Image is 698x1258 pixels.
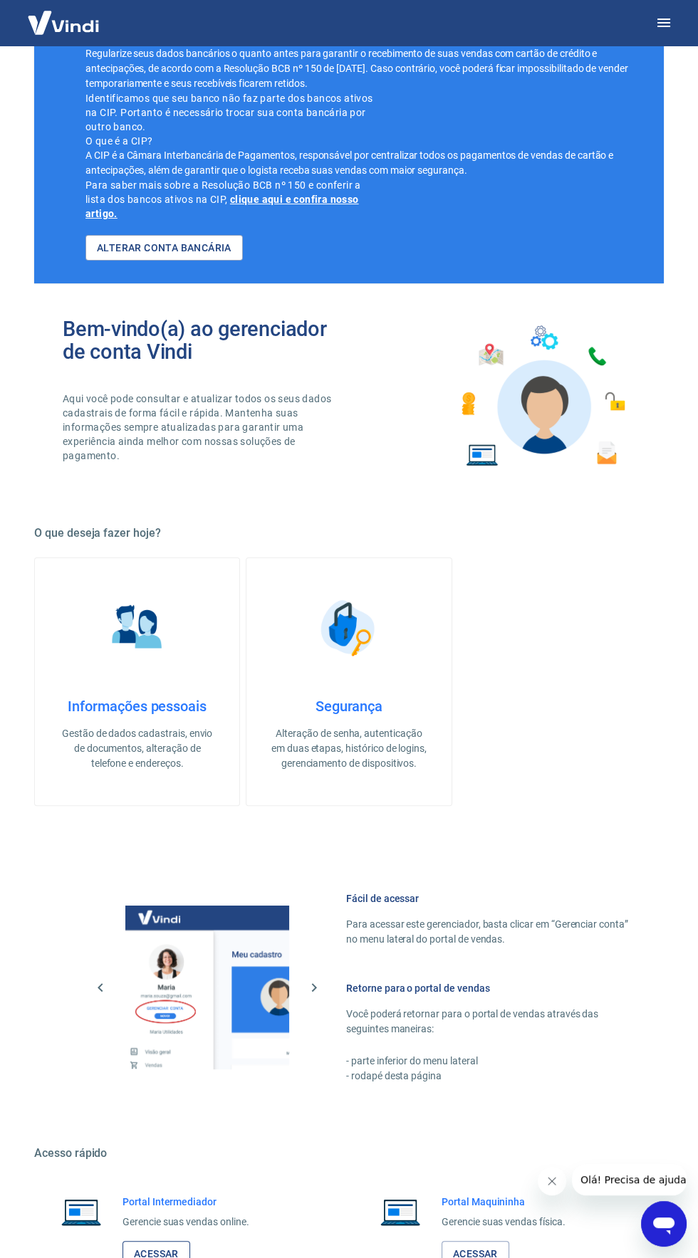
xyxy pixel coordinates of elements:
[125,906,289,1069] img: Imagem da dashboard mostrando o botão de gerenciar conta na sidebar no lado esquerdo
[85,46,635,91] p: Regularize seus dados bancários o quanto antes para garantir o recebimento de suas vendas com car...
[63,318,349,363] h2: Bem-vindo(a) ao gerenciador de conta Vindi
[442,1195,566,1209] h6: Portal Maquininha
[442,1215,566,1230] p: Gerencie suas vendas física.
[346,891,630,906] h6: Fácil de acessar
[269,726,428,771] p: Alteração de senha, autenticação em duas etapas, histórico de logins, gerenciamento de dispositivos.
[85,91,380,134] p: Identificamos que seu banco não faz parte dos bancos ativos na CIP. Portanto é necessário trocar ...
[85,194,359,219] a: clique aqui e confira nosso artigo.
[17,1,110,44] img: Vindi
[85,134,380,148] p: O que é a CIP?
[34,557,240,806] a: Informações pessoaisInformações pessoaisGestão de dados cadastrais, envio de documentos, alteraçã...
[58,726,217,771] p: Gestão de dados cadastrais, envio de documentos, alteração de telefone e endereços.
[346,981,630,995] h6: Retorne para o portal de vendas
[34,1146,664,1160] h5: Acesso rápido
[9,10,120,21] span: Olá! Precisa de ajuda?
[123,1215,249,1230] p: Gerencie suas vendas online.
[346,1007,630,1037] p: Você poderá retornar para o portal de vendas através das seguintes maneiras:
[85,178,380,221] p: Para saber mais sobre a Resolução BCB nº 150 e conferir a lista dos bancos ativos na CIP,
[449,318,635,475] img: Imagem de um avatar masculino com diversos icones exemplificando as funcionalidades do gerenciado...
[370,1195,430,1229] img: Imagem de um notebook aberto
[34,526,664,540] h5: O que deseja fazer hoje?
[346,1069,630,1084] p: - rodapé desta página
[63,392,349,463] p: Aqui você pode consultar e atualizar todos os seus dados cadastrais de forma fácil e rápida. Mant...
[123,1195,249,1209] h6: Portal Intermediador
[572,1164,687,1195] iframe: Mensagem da empresa
[85,148,635,178] p: A CIP é a Câmara Interbancária de Pagamentos, responsável por centralizar todos os pagamentos de ...
[58,698,217,715] h4: Informações pessoais
[641,1201,687,1247] iframe: Botão para abrir a janela de mensagens
[269,698,428,715] h4: Segurança
[346,917,630,947] p: Para acessar este gerenciador, basta clicar em “Gerenciar conta” no menu lateral do portal de ven...
[346,1054,630,1069] p: - parte inferior do menu lateral
[538,1167,566,1195] iframe: Fechar mensagem
[102,592,173,664] img: Informações pessoais
[246,557,452,806] a: SegurançaSegurançaAlteração de senha, autenticação em duas etapas, histórico de logins, gerenciam...
[51,1195,111,1229] img: Imagem de um notebook aberto
[313,592,385,664] img: Segurança
[85,235,243,261] a: ALTERAR CONTA BANCÁRIA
